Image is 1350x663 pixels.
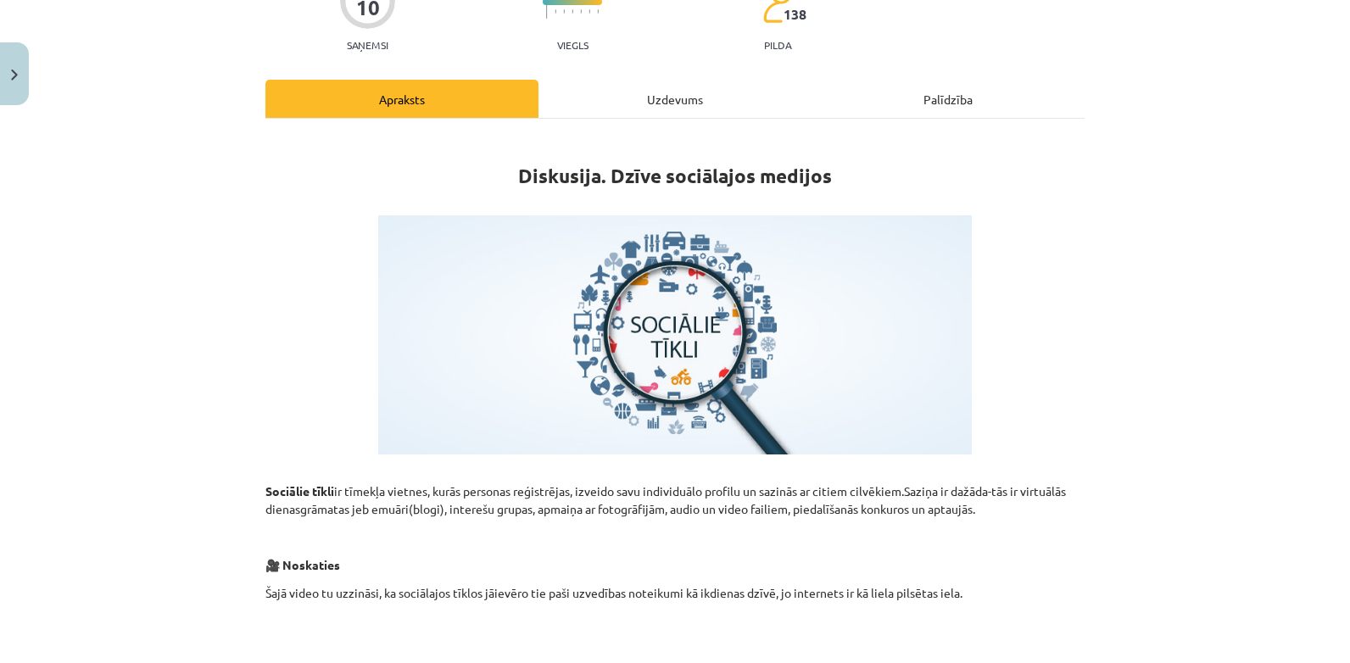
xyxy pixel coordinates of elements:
[11,70,18,81] img: icon-close-lesson-0947bae3869378f0d4975bcd49f059093ad1ed9edebbc8119c70593378902aed.svg
[764,39,791,51] p: pilda
[784,7,806,22] span: 138
[265,465,1085,518] p: ir tīmekļa vietnes, kurās personas reģistrējas, izveido savu individuālo profilu un sazinās ar ci...
[265,584,1085,620] p: Šajā video tu uzzināsi, ka sociālajos tīklos jāievēro tie paši uzvedības noteikumi kā ikdienas dz...
[580,9,582,14] img: icon-short-line-57e1e144782c952c97e751825c79c345078a6d821885a25fce030b3d8c18986b.svg
[518,164,832,188] strong: Diskusija. Dzīve sociālajos medijos
[557,39,589,51] p: Viegls
[265,483,334,499] strong: Sociālie tīkli
[589,9,590,14] img: icon-short-line-57e1e144782c952c97e751825c79c345078a6d821885a25fce030b3d8c18986b.svg
[538,80,812,118] div: Uzdevums
[340,39,395,51] p: Saņemsi
[563,9,565,14] img: icon-short-line-57e1e144782c952c97e751825c79c345078a6d821885a25fce030b3d8c18986b.svg
[812,80,1085,118] div: Palīdzība
[597,9,599,14] img: icon-short-line-57e1e144782c952c97e751825c79c345078a6d821885a25fce030b3d8c18986b.svg
[265,80,538,118] div: Apraksts
[265,557,340,572] strong: 🎥 Noskaties
[555,9,556,14] img: icon-short-line-57e1e144782c952c97e751825c79c345078a6d821885a25fce030b3d8c18986b.svg
[572,9,573,14] img: icon-short-line-57e1e144782c952c97e751825c79c345078a6d821885a25fce030b3d8c18986b.svg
